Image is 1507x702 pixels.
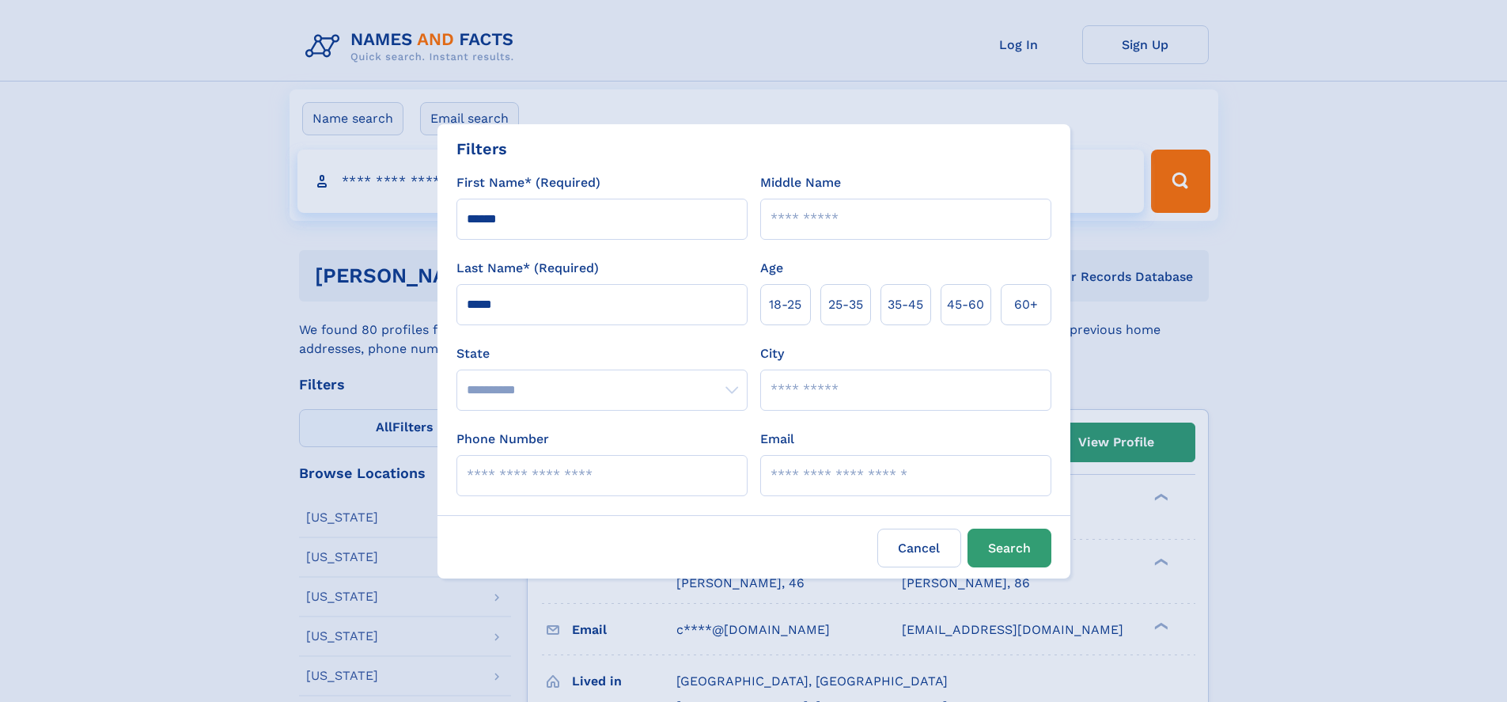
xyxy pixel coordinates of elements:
label: First Name* (Required) [456,173,600,192]
label: Phone Number [456,430,549,449]
span: 35‑45 [888,295,923,314]
span: 60+ [1014,295,1038,314]
span: 25‑35 [828,295,863,314]
label: Last Name* (Required) [456,259,599,278]
label: State [456,344,748,363]
label: Middle Name [760,173,841,192]
label: Age [760,259,783,278]
label: City [760,344,784,363]
div: Filters [456,137,507,161]
label: Email [760,430,794,449]
button: Search [967,529,1051,567]
label: Cancel [877,529,961,567]
span: 18‑25 [769,295,801,314]
span: 45‑60 [947,295,984,314]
